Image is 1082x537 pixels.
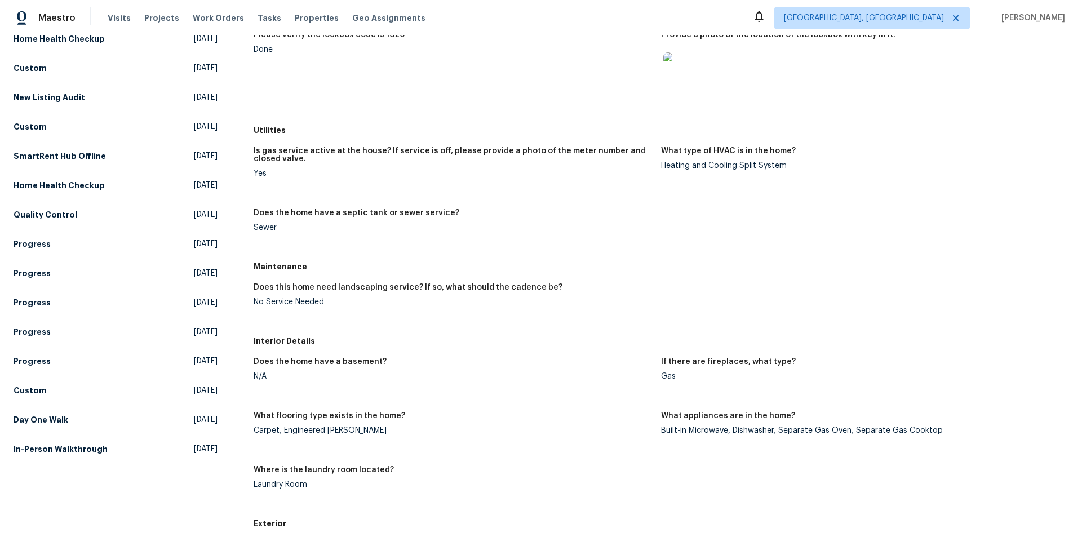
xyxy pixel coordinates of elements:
h5: Progress [14,326,51,338]
a: Progress[DATE] [14,351,218,371]
span: [PERSON_NAME] [997,12,1065,24]
span: [DATE] [194,150,218,162]
div: Done [254,46,652,54]
h5: Is gas service active at the house? If service is off, please provide a photo of the meter number... [254,147,652,163]
h5: Does this home need landscaping service? If so, what should the cadence be? [254,283,562,291]
a: Progress[DATE] [14,292,218,313]
h5: What flooring type exists in the home? [254,412,405,420]
h5: Exterior [254,518,1068,529]
a: SmartRent Hub Offline[DATE] [14,146,218,166]
span: [DATE] [194,443,218,455]
h5: Quality Control [14,209,77,220]
span: [DATE] [194,268,218,279]
span: [DATE] [194,238,218,250]
div: Gas [661,372,1059,380]
h5: Does the home have a basement? [254,358,387,366]
div: No Service Needed [254,298,652,306]
div: Laundry Room [254,481,652,489]
a: Progress[DATE] [14,234,218,254]
a: In-Person Walkthrough[DATE] [14,439,218,459]
span: [DATE] [194,209,218,220]
h5: Where is the laundry room located? [254,466,394,474]
div: Carpet, Engineered [PERSON_NAME] [254,427,652,434]
h5: Maintenance [254,261,1068,272]
span: [DATE] [194,92,218,103]
a: Quality Control[DATE] [14,205,218,225]
div: Heating and Cooling Split System [661,162,1059,170]
h5: Day One Walk [14,414,68,425]
h5: Progress [14,268,51,279]
div: N/A [254,372,652,380]
h5: Custom [14,63,47,74]
h5: Utilities [254,125,1068,136]
span: [DATE] [194,180,218,191]
h5: Home Health Checkup [14,33,105,45]
span: Geo Assignments [352,12,425,24]
span: [DATE] [194,356,218,367]
span: Maestro [38,12,76,24]
a: Custom[DATE] [14,58,218,78]
span: [DATE] [194,121,218,132]
h5: Progress [14,297,51,308]
h5: What appliances are in the home? [661,412,795,420]
span: [GEOGRAPHIC_DATA], [GEOGRAPHIC_DATA] [784,12,944,24]
a: Progress[DATE] [14,322,218,342]
a: Day One Walk[DATE] [14,410,218,430]
h5: New Listing Audit [14,92,85,103]
h5: Progress [14,238,51,250]
span: Properties [295,12,339,24]
h5: If there are fireplaces, what type? [661,358,796,366]
span: Work Orders [193,12,244,24]
h5: SmartRent Hub Offline [14,150,106,162]
h5: Custom [14,121,47,132]
h5: What type of HVAC is in the home? [661,147,796,155]
span: [DATE] [194,297,218,308]
span: [DATE] [194,63,218,74]
span: [DATE] [194,385,218,396]
h5: Does the home have a septic tank or sewer service? [254,209,459,217]
h5: Interior Details [254,335,1068,347]
div: Sewer [254,224,652,232]
span: [DATE] [194,326,218,338]
a: Home Health Checkup[DATE] [14,175,218,196]
a: Home Health Checkup[DATE] [14,29,218,49]
h5: Home Health Checkup [14,180,105,191]
a: Custom[DATE] [14,117,218,137]
span: [DATE] [194,414,218,425]
h5: In-Person Walkthrough [14,443,108,455]
div: Yes [254,170,652,177]
span: Projects [144,12,179,24]
a: Custom[DATE] [14,380,218,401]
h5: Custom [14,385,47,396]
a: Progress[DATE] [14,263,218,283]
h5: Progress [14,356,51,367]
div: Built-in Microwave, Dishwasher, Separate Gas Oven, Separate Gas Cooktop [661,427,1059,434]
span: [DATE] [194,33,218,45]
a: New Listing Audit[DATE] [14,87,218,108]
span: Tasks [258,14,281,22]
span: Visits [108,12,131,24]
